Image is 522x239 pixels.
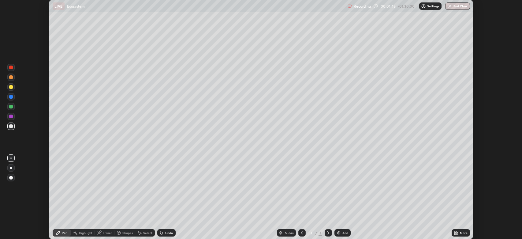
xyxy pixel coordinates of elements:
div: Slides [285,231,293,234]
p: Settings [427,5,439,8]
div: Eraser [103,231,112,234]
div: / [315,231,317,235]
img: class-settings-icons [421,4,426,9]
div: Add [342,231,348,234]
img: recording.375f2c34.svg [348,4,352,9]
div: Select [143,231,152,234]
img: end-class-cross [447,4,452,9]
div: Pen [62,231,67,234]
p: Ecosystem [67,4,85,9]
img: add-slide-button [336,230,341,235]
div: 3 [308,231,314,235]
div: 3 [319,230,322,236]
div: Highlight [79,231,92,234]
div: Undo [165,231,173,234]
button: End Class [445,2,470,10]
p: Recording [354,4,371,9]
p: LIVE [54,4,63,9]
div: Shapes [122,231,133,234]
div: More [460,231,468,234]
